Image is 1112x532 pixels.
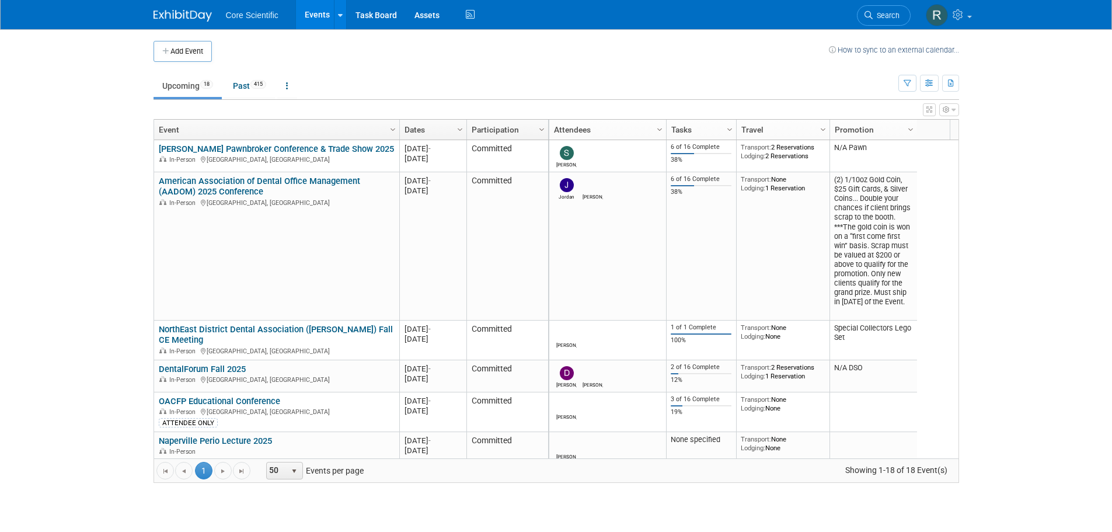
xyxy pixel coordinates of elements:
span: Column Settings [655,125,664,134]
img: In-Person Event [159,376,166,382]
div: 38% [671,188,731,196]
span: Showing 1-18 of 18 Event(s) [834,462,958,478]
a: Column Settings [723,120,736,137]
a: Tasks [671,120,728,140]
div: [GEOGRAPHIC_DATA], [GEOGRAPHIC_DATA] [159,197,394,207]
a: Participation [472,120,541,140]
span: - [428,397,431,405]
a: Dates [405,120,459,140]
a: Column Settings [817,120,829,137]
div: [DATE] [405,186,461,196]
div: 6 of 16 Complete [671,143,731,151]
div: 2 Reservations 2 Reservations [741,143,825,160]
td: Special Collectors Lego Set [829,321,917,360]
span: Transport: [741,324,771,332]
a: NorthEast District Dental Association ([PERSON_NAME]) Fall CE Meeting [159,324,393,346]
img: In-Person Event [159,347,166,353]
a: Column Settings [535,120,548,137]
td: Committed [466,172,548,321]
a: Naperville Perio Lecture 2025 [159,436,272,446]
img: Rachel Wolff [926,4,948,26]
span: Transport: [741,395,771,404]
div: James Belshe [556,340,577,348]
div: Robert Dittmann [556,452,577,460]
span: select [290,467,299,476]
span: In-Person [169,156,199,164]
span: - [428,436,431,445]
span: Go to the first page [161,467,170,476]
div: [DATE] [405,446,461,455]
span: Column Settings [906,125,915,134]
span: In-Person [169,347,199,355]
span: 1 [195,462,212,479]
button: Add Event [154,41,212,62]
div: [DATE] [405,406,461,416]
div: None None [741,435,825,452]
span: - [428,364,431,373]
div: None 1 Reservation [741,175,825,192]
div: 38% [671,156,731,164]
div: 2 Reservations 1 Reservation [741,363,825,380]
span: Transport: [741,143,771,151]
img: In-Person Event [159,199,166,205]
div: 100% [671,336,731,345]
div: 19% [671,408,731,416]
span: In-Person [169,408,199,416]
div: [DATE] [405,144,461,154]
div: Morgan Khan [583,192,603,200]
div: [DATE] [405,334,461,344]
span: Lodging: [741,152,765,160]
div: [DATE] [405,364,461,374]
span: Events per page [251,462,375,479]
span: - [428,325,431,333]
td: (2) 1/10oz Gold Coin, $25 Gift Cards, & Silver Coins... Double your chances if client brings scra... [829,172,917,321]
a: Column Settings [904,120,917,137]
span: In-Person [169,376,199,384]
td: Committed [466,392,548,432]
div: 2 of 16 Complete [671,363,731,371]
a: OACFP Educational Conference [159,396,280,406]
span: Transport: [741,175,771,183]
span: Go to the last page [237,467,246,476]
a: Upcoming18 [154,75,222,97]
a: DentalForum Fall 2025 [159,364,246,374]
img: Dan Boro [560,366,574,380]
td: Committed [466,321,548,360]
span: In-Person [169,448,199,455]
span: Lodging: [741,404,765,412]
div: ATTENDEE ONLY [159,418,218,427]
a: Column Settings [653,120,666,137]
a: American Association of Dental Office Management (AADOM) 2025 Conference [159,176,360,197]
a: Search [857,5,911,26]
span: Search [873,11,900,20]
td: Committed [466,360,548,392]
span: In-Person [169,199,199,207]
span: Column Settings [537,125,546,134]
td: N/A Pawn [829,140,917,172]
span: Column Settings [725,125,734,134]
a: Column Settings [386,120,399,137]
img: Robert Dittmann [560,438,574,452]
a: Attendees [554,120,658,140]
span: Lodging: [741,184,765,192]
a: [PERSON_NAME] Pawnbroker Conference & Trade Show 2025 [159,144,394,154]
div: [DATE] [405,436,461,446]
div: [GEOGRAPHIC_DATA], [GEOGRAPHIC_DATA] [159,374,394,384]
a: Travel [741,120,822,140]
span: Column Settings [455,125,465,134]
span: Core Scientific [226,11,278,20]
div: [DATE] [405,374,461,384]
div: Julie Serrano [583,380,603,388]
span: Column Settings [388,125,398,134]
img: Mike McKenna [560,398,574,412]
span: Lodging: [741,332,765,340]
span: 18 [200,80,213,89]
span: Transport: [741,363,771,371]
span: Go to the next page [218,467,228,476]
span: Lodging: [741,372,765,380]
img: Julie Serrano [586,366,600,380]
img: In-Person Event [159,448,166,454]
span: - [428,176,431,185]
span: Go to the previous page [179,467,189,476]
img: Morgan Khan [586,178,600,192]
